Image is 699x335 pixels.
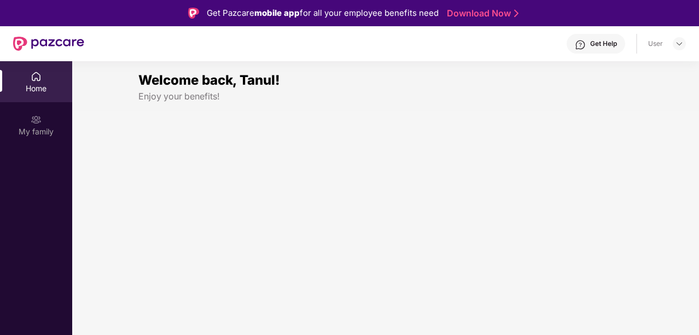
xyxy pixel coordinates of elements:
[13,37,84,51] img: New Pazcare Logo
[575,39,586,50] img: svg+xml;base64,PHN2ZyBpZD0iSGVscC0zMngzMiIgeG1sbnM9Imh0dHA6Ly93d3cudzMub3JnLzIwMDAvc3ZnIiB3aWR0aD...
[648,39,663,48] div: User
[188,8,199,19] img: Logo
[31,71,42,82] img: svg+xml;base64,PHN2ZyBpZD0iSG9tZSIgeG1sbnM9Imh0dHA6Ly93d3cudzMub3JnLzIwMDAvc3ZnIiB3aWR0aD0iMjAiIG...
[254,8,300,18] strong: mobile app
[675,39,684,48] img: svg+xml;base64,PHN2ZyBpZD0iRHJvcGRvd24tMzJ4MzIiIHhtbG5zPSJodHRwOi8vd3d3LnczLm9yZy8yMDAwL3N2ZyIgd2...
[207,7,439,20] div: Get Pazcare for all your employee benefits need
[514,8,519,19] img: Stroke
[138,72,280,88] span: Welcome back, Tanul!
[31,114,42,125] img: svg+xml;base64,PHN2ZyB3aWR0aD0iMjAiIGhlaWdodD0iMjAiIHZpZXdCb3g9IjAgMCAyMCAyMCIgZmlsbD0ibm9uZSIgeG...
[138,91,633,102] div: Enjoy your benefits!
[447,8,515,19] a: Download Now
[590,39,617,48] div: Get Help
